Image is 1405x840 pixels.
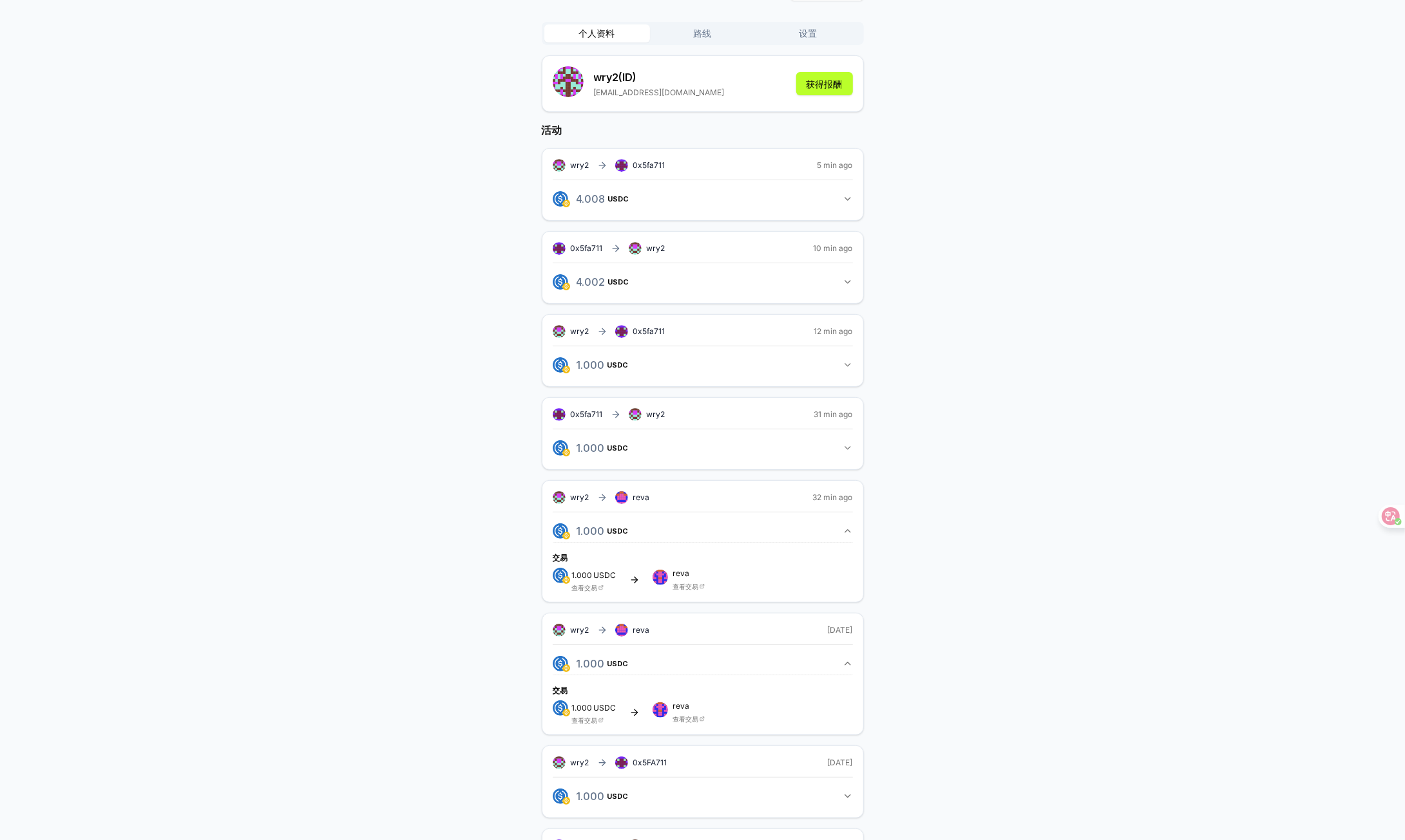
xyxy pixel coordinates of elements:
font: 交易 [553,686,568,695]
span: wry2 [571,492,589,503]
span: USDC [594,572,616,579]
span: USDC [594,704,616,712]
span: USDC [607,792,629,800]
span: wry2 [571,625,589,635]
span: 0x5fa711 [571,243,603,253]
span: 1.000 [572,703,593,713]
img: logo.png [562,576,570,584]
span: reva [633,625,650,635]
img: logo.png [553,191,568,207]
img: logo.png [553,357,568,373]
span: reva [633,492,650,503]
span: USDC [607,361,629,369]
img: logo.png [553,440,568,456]
span: USDC [607,660,629,667]
a: 查看交易 [572,716,598,724]
span: wry2 [571,160,589,171]
img: logo.png [562,366,570,373]
img: logo.png [553,656,568,671]
span: 32 min ago [813,492,853,503]
img: logo.png [562,532,570,539]
span: 5 min ago [817,160,853,171]
a: 查看交易 [572,584,598,592]
div: 1.000USDC [553,675,853,724]
a: 查看交易 [673,583,699,590]
span: USDC [607,444,629,452]
font: 设置 [799,28,817,39]
font: 交易 [553,553,568,563]
button: 1.000USDC [553,437,853,459]
font: 个人资料 [579,28,615,39]
span: 0x5FA711 [633,758,667,767]
span: USDC [607,527,629,535]
span: 12 min ago [814,326,853,337]
a: 查看交易 [673,715,699,723]
span: 10 min ago [814,243,853,254]
span: 0x5fa711 [633,326,665,336]
button: 1.000USDC [553,520,853,542]
span: wry2 [647,409,665,420]
img: logo.png [562,709,570,716]
span: reva [673,570,705,577]
img: logo.png [562,797,570,805]
button: 1.000USDC [553,653,853,675]
img: logo.png [553,568,568,583]
button: 4.002USDC [553,271,853,293]
span: wry2 [571,758,589,768]
img: logo.png [553,700,568,716]
button: 4.008USDC [553,188,853,210]
button: 1.000USDC [553,354,853,376]
font: 路线 [694,28,712,39]
span: reva [673,702,705,710]
span: wry2 [647,243,665,254]
span: 0x5fa711 [571,409,603,419]
p: wry2 (ID) [594,70,725,85]
span: 0x5fa711 [633,160,665,170]
button: 获得报酬 [796,72,853,95]
span: 1.000 [572,570,593,580]
button: 1.000USDC [553,785,853,807]
img: logo.png [553,523,568,539]
img: logo.png [553,274,568,290]
font: 获得报酬 [807,79,843,89]
img: logo.png [562,449,570,456]
img: logo.png [562,283,570,290]
span: wry2 [571,326,589,337]
span: 31 min ago [814,409,853,420]
img: logo.png [553,789,568,804]
font: 活动 [542,124,562,136]
span: [DATE] [828,758,853,768]
img: logo.png [562,664,570,672]
p: [EMAIL_ADDRESS][DOMAIN_NAME] [594,88,725,98]
span: [DATE] [828,625,853,635]
div: 1.000USDC [553,542,853,592]
img: logo.png [562,200,570,207]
